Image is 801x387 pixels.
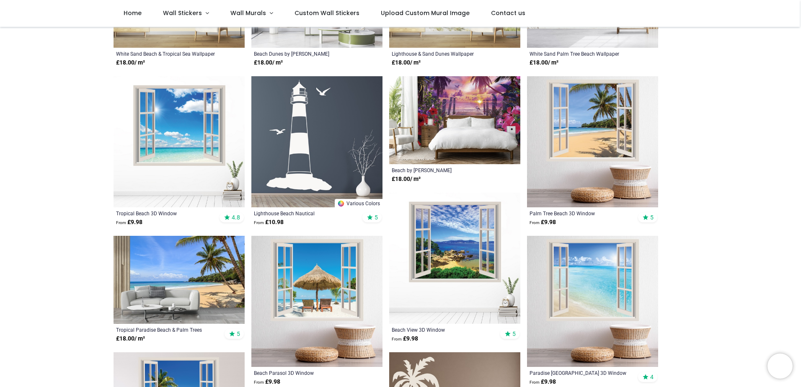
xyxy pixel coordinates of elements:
a: Beach Dunes by [PERSON_NAME] [254,50,355,57]
strong: £ 9.98 [116,218,142,227]
strong: £ 18.00 / m² [530,59,558,67]
strong: £ 18.00 / m² [116,335,145,343]
img: Palm Tree Beach 3D Window Wall Sticker [527,76,658,207]
img: Beach Parasol 3D Window Wall Sticker [251,236,382,367]
span: Contact us [491,9,525,17]
img: Paradise Ocean Beach 3D Window Wall Sticker [527,236,658,367]
span: 5 [650,214,654,221]
span: Wall Stickers [163,9,202,17]
a: Beach Parasol 3D Window [254,369,355,376]
strong: £ 9.98 [254,378,280,386]
a: Paradise [GEOGRAPHIC_DATA] 3D Window [530,369,630,376]
a: Tropical Beach 3D Window [116,210,217,217]
a: Beach by [PERSON_NAME] [392,167,493,173]
img: Tropical Paradise Beach & Palm Trees Wall Mural Wallpaper [114,236,245,324]
img: Tropical Beach 3D Window Wall Sticker [114,76,245,207]
span: From [392,337,402,341]
img: Lighthouse Beach Nautical Wall Sticker - Mod7 [251,76,382,207]
span: 4 [650,373,654,381]
a: Beach View 3D Window [392,326,493,333]
strong: £ 18.00 / m² [254,59,283,67]
span: From [254,220,264,225]
a: Various Colors [335,199,382,207]
img: Beach View 3D Window Wall Sticker [389,193,520,324]
strong: £ 9.98 [530,218,556,227]
span: 4.8 [232,214,240,221]
span: 5 [375,214,378,221]
img: Color Wheel [337,200,345,207]
span: Upload Custom Mural Image [381,9,470,17]
span: Wall Murals [230,9,266,17]
strong: £ 9.98 [530,378,556,386]
strong: £ 18.00 / m² [392,175,421,183]
a: Lighthouse & Sand Dunes Wallpaper [392,50,493,57]
a: Palm Tree Beach 3D Window [530,210,630,217]
span: From [530,220,540,225]
strong: £ 18.00 / m² [392,59,421,67]
a: White Sand Beach & Tropical Sea Wallpaper [116,50,217,57]
a: Tropical Paradise Beach & Palm Trees Wallpaper [116,326,217,333]
span: 5 [237,330,240,338]
span: From [530,380,540,384]
a: White Sand Palm Tree Beach Wallpaper [530,50,630,57]
strong: £ 9.98 [392,335,418,343]
img: Beach Wall Mural by David Penfound [389,76,520,164]
span: Custom Wall Stickers [295,9,359,17]
span: From [254,380,264,384]
iframe: Brevo live chat [767,353,793,379]
strong: £ 18.00 / m² [116,59,145,67]
span: Home [124,9,142,17]
strong: £ 10.98 [254,218,284,227]
a: Lighthouse Beach Nautical [254,210,355,217]
span: From [116,220,126,225]
span: 5 [512,330,516,338]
